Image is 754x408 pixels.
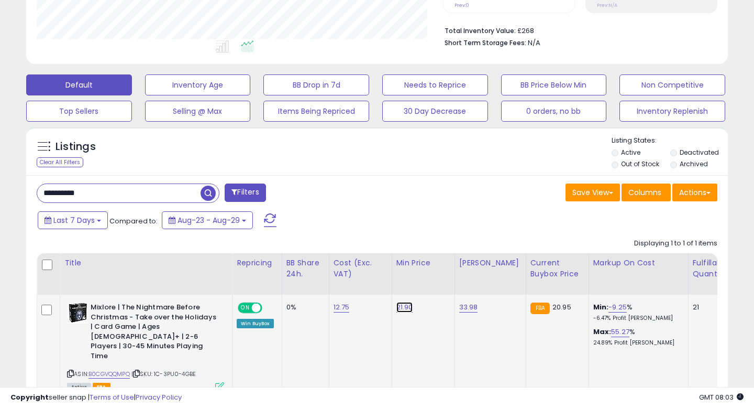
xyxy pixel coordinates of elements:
span: 2025-09-7 08:03 GMT [699,392,744,402]
label: Archived [680,159,708,168]
button: Selling @ Max [145,101,251,122]
button: Save View [565,184,620,201]
span: Aug-23 - Aug-29 [178,215,240,226]
small: FBA [530,303,550,314]
span: 20.95 [552,302,571,312]
p: 24.89% Profit [PERSON_NAME] [593,339,680,347]
button: Aug-23 - Aug-29 [162,211,253,229]
div: % [593,303,680,322]
span: OFF [261,304,278,313]
div: 21 [693,303,725,312]
a: 33.98 [459,302,478,313]
div: BB Share 24h. [286,257,325,280]
div: Title [64,257,228,269]
b: Min: [593,302,609,312]
div: seller snap | | [10,393,182,403]
a: Terms of Use [90,392,134,402]
button: Items Being Repriced [263,101,369,122]
div: Current Buybox Price [530,257,584,280]
a: -9.25 [608,302,627,313]
a: 12.75 [334,302,350,313]
span: Compared to: [109,216,158,226]
a: Privacy Policy [136,392,182,402]
label: Active [621,148,640,157]
div: % [593,327,680,347]
button: Actions [672,184,717,201]
div: Displaying 1 to 1 of 1 items [634,239,717,249]
button: 30 Day Decrease [382,101,488,122]
button: Last 7 Days [38,211,108,229]
p: Listing States: [612,136,728,146]
strong: Copyright [10,392,49,402]
button: Top Sellers [26,101,132,122]
button: BB Drop in 7d [263,74,369,95]
label: Out of Stock [621,159,659,168]
img: 51OK2ceMcYL._SL40_.jpg [67,303,88,324]
li: £268 [445,24,709,36]
small: Prev: 0 [454,2,469,8]
button: Columns [622,184,671,201]
b: Total Inventory Value: [445,26,516,35]
span: Last 7 Days [53,215,95,226]
div: Cost (Exc. VAT) [334,257,387,280]
button: Default [26,74,132,95]
div: [PERSON_NAME] [459,257,522,269]
span: | SKU: 1C-3PU0-4GBE [131,370,196,378]
div: Win BuyBox [237,319,274,328]
div: Min Price [396,257,450,269]
div: Fulfillable Quantity [693,257,729,280]
button: Inventory Age [145,74,251,95]
label: Deactivated [680,148,719,157]
div: Markup on Cost [593,257,684,269]
h5: Listings [56,139,96,154]
button: 0 orders, no bb [501,101,607,122]
b: Short Term Storage Fees: [445,38,526,47]
button: BB Price Below Min [501,74,607,95]
span: ON [239,304,252,313]
div: Repricing [237,257,278,269]
span: N/A [528,38,540,48]
button: Filters [225,184,265,202]
div: Clear All Filters [37,157,83,167]
small: Prev: N/A [597,2,617,8]
b: Max: [593,327,612,337]
button: Non Competitive [619,74,725,95]
a: B0CGVQQMPQ [88,370,130,379]
button: Inventory Replenish [619,101,725,122]
span: Columns [628,187,661,198]
div: 0% [286,303,321,312]
b: Mixlore | The Nightmare Before Christmas - Take over the Holidays | Card Game | Ages [DEMOGRAPHIC... [91,303,218,363]
th: The percentage added to the cost of goods (COGS) that forms the calculator for Min & Max prices. [589,253,688,295]
a: 21.90 [396,302,413,313]
button: Needs to Reprice [382,74,488,95]
a: 55.27 [611,327,629,337]
p: -6.47% Profit [PERSON_NAME] [593,315,680,322]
